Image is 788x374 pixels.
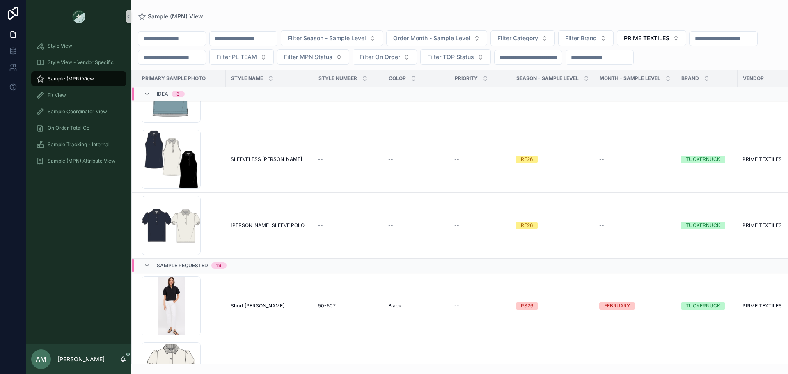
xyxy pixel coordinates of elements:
[599,156,604,163] span: --
[420,49,491,65] button: Select Button
[209,49,274,65] button: Select Button
[288,34,366,42] span: Filter Season - Sample Level
[681,302,733,310] a: TUCKERNUCK
[231,222,308,229] a: [PERSON_NAME] SLEEVE POLO
[216,53,257,61] span: Filter PL TEAM
[686,156,720,163] div: TUCKERNUCK
[231,303,308,309] a: Short [PERSON_NAME]
[353,49,417,65] button: Select Button
[454,303,506,309] a: --
[604,302,630,310] div: FEBRUARY
[281,30,383,46] button: Select Button
[454,222,459,229] span: --
[48,125,89,131] span: On Order Total Co
[216,262,222,269] div: 19
[138,12,203,21] a: Sample (MPN) View
[516,302,589,310] a: PS26
[31,55,126,70] a: Style View - Vendor Specific
[277,49,349,65] button: Select Button
[157,262,208,269] span: Sample Requested
[360,53,400,61] span: Filter On Order
[318,303,336,309] span: 50-507
[600,75,660,82] span: MONTH - SAMPLE LEVEL
[558,30,614,46] button: Select Button
[681,222,733,229] a: TUCKERNUCK
[393,34,470,42] span: Order Month - Sample Level
[599,222,604,229] span: --
[231,156,308,163] a: SLEEVELESS [PERSON_NAME]
[318,156,323,163] span: --
[388,303,401,309] span: Black
[318,75,357,82] span: Style Number
[231,156,302,163] span: SLEEVELESS [PERSON_NAME]
[497,34,538,42] span: Filter Category
[388,303,444,309] a: Black
[31,71,126,86] a: Sample (MPN) View
[26,33,131,179] div: scrollable content
[454,303,459,309] span: --
[31,137,126,152] a: Sample Tracking - Internal
[742,303,782,309] span: PRIME TEXTILES
[386,30,487,46] button: Select Button
[48,43,72,49] span: Style View
[31,39,126,53] a: Style View
[284,53,332,61] span: Filter MPN Status
[686,222,720,229] div: TUCKERNUCK
[686,302,720,310] div: TUCKERNUCK
[388,156,444,163] a: --
[36,354,46,364] span: AM
[176,91,180,97] div: 3
[454,156,506,163] a: --
[521,222,533,229] div: RE26
[389,75,406,82] span: Color
[231,75,263,82] span: Style Name
[454,156,459,163] span: --
[31,154,126,168] a: Sample (MPN) Attribute View
[565,34,597,42] span: Filter Brand
[31,88,126,103] a: Fit View
[231,303,284,309] span: Short [PERSON_NAME]
[48,92,66,99] span: Fit View
[142,75,206,82] span: PRIMARY SAMPLE PHOTO
[48,108,107,115] span: Sample Coordinator View
[318,222,323,229] span: --
[516,156,589,163] a: RE26
[388,222,393,229] span: --
[318,156,378,163] a: --
[454,222,506,229] a: --
[617,30,686,46] button: Select Button
[57,355,105,363] p: [PERSON_NAME]
[388,222,444,229] a: --
[31,121,126,135] a: On Order Total Co
[72,10,85,23] img: App logo
[521,156,533,163] div: RE26
[318,303,378,309] a: 50-507
[599,156,671,163] a: --
[48,141,110,148] span: Sample Tracking - Internal
[743,75,764,82] span: Vendor
[427,53,474,61] span: Filter TOP Status
[31,104,126,119] a: Sample Coordinator View
[231,222,305,229] span: [PERSON_NAME] SLEEVE POLO
[599,222,671,229] a: --
[516,222,589,229] a: RE26
[148,12,203,21] span: Sample (MPN) View
[48,158,115,164] span: Sample (MPN) Attribute View
[742,156,782,163] span: PRIME TEXTILES
[318,222,378,229] a: --
[521,302,533,310] div: PS26
[455,75,478,82] span: PRIORITY
[624,34,669,42] span: PRIME TEXTILES
[599,302,671,310] a: FEBRUARY
[157,91,168,97] span: Idea
[490,30,555,46] button: Select Button
[388,156,393,163] span: --
[48,59,114,66] span: Style View - Vendor Specific
[681,75,699,82] span: Brand
[516,75,579,82] span: Season - Sample Level
[681,156,733,163] a: TUCKERNUCK
[48,76,94,82] span: Sample (MPN) View
[742,222,782,229] span: PRIME TEXTILES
